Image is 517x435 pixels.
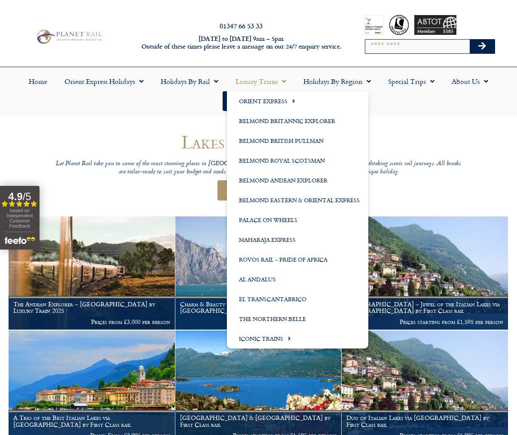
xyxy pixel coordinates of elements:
[227,289,368,309] a: El Transcantabrico
[227,131,368,151] a: Belmond British Pullman
[223,91,295,111] a: Start your Journey
[52,160,465,176] p: Let Planet Rail take you to some of the most stunning places in [GEOGRAPHIC_DATA] and beyond – ma...
[13,318,170,325] p: Prices from £3,000 per person
[346,414,503,428] h1: Duo of Italian Lakes via [GEOGRAPHIC_DATA] by First Class rail
[227,91,368,349] ul: Luxury Trains
[443,71,497,91] a: About Us
[152,71,227,91] a: Holidays by Rail
[227,111,368,131] a: Belmond Britannic Explorer
[470,40,495,53] button: Search
[227,309,368,329] a: The Northern Belle
[346,318,503,325] p: Prices starting from £1,595 per person
[227,250,368,269] a: Rovos Rail – Pride of Africa
[180,414,337,428] h1: [GEOGRAPHIC_DATA] & [GEOGRAPHIC_DATA] by First Class rail
[9,216,175,330] a: The Andean Explorer – [GEOGRAPHIC_DATA] by Luxury Train 2025 Prices from £3,000 per person
[175,216,342,330] a: Charm & Beauty of [GEOGRAPHIC_DATA] via [GEOGRAPHIC_DATA] by First Class rail Prices from £1,595 ...
[227,210,368,230] a: Palace on Wheels
[4,71,513,111] nav: Menu
[227,71,295,91] a: Luxury Trains
[34,28,104,45] img: Planet Rail Train Holidays Logo
[342,216,508,330] a: [GEOGRAPHIC_DATA] – Jewel of the Italian Lakes via [GEOGRAPHIC_DATA] by First Class rail Prices s...
[13,414,170,428] h1: A Trio of the Best Italian Lakes via [GEOGRAPHIC_DATA] by First Class rail
[217,180,300,201] a: Enquire Now
[227,91,368,111] a: Orient Express
[227,190,368,210] a: Belmond Eastern & Oriental Express
[227,329,368,349] a: Iconic Trains
[180,318,337,325] p: Prices from £1,595 per person
[227,170,368,190] a: Belmond Andean Explorer
[346,301,503,315] h1: [GEOGRAPHIC_DATA] – Jewel of the Italian Lakes via [GEOGRAPHIC_DATA] by First Class rail
[52,132,465,152] h1: Lakes & Mountains
[180,301,337,315] h1: Charm & Beauty of [GEOGRAPHIC_DATA] via [GEOGRAPHIC_DATA] by First Class rail
[227,151,368,170] a: Belmond Royal Scotsman
[379,71,443,91] a: Special Trips
[220,21,263,31] a: 01347 66 53 33
[140,35,343,51] h6: [DATE] to [DATE] 9am – 5pm Outside of these times please leave a message on our 24/7 enquiry serv...
[227,230,368,250] a: Maharaja Express
[13,301,170,315] h1: The Andean Explorer – [GEOGRAPHIC_DATA] by Luxury Train 2025
[56,71,152,91] a: Orient Express Holidays
[295,71,379,91] a: Holidays by Region
[227,269,368,289] a: Al Andalus
[20,71,56,91] a: Home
